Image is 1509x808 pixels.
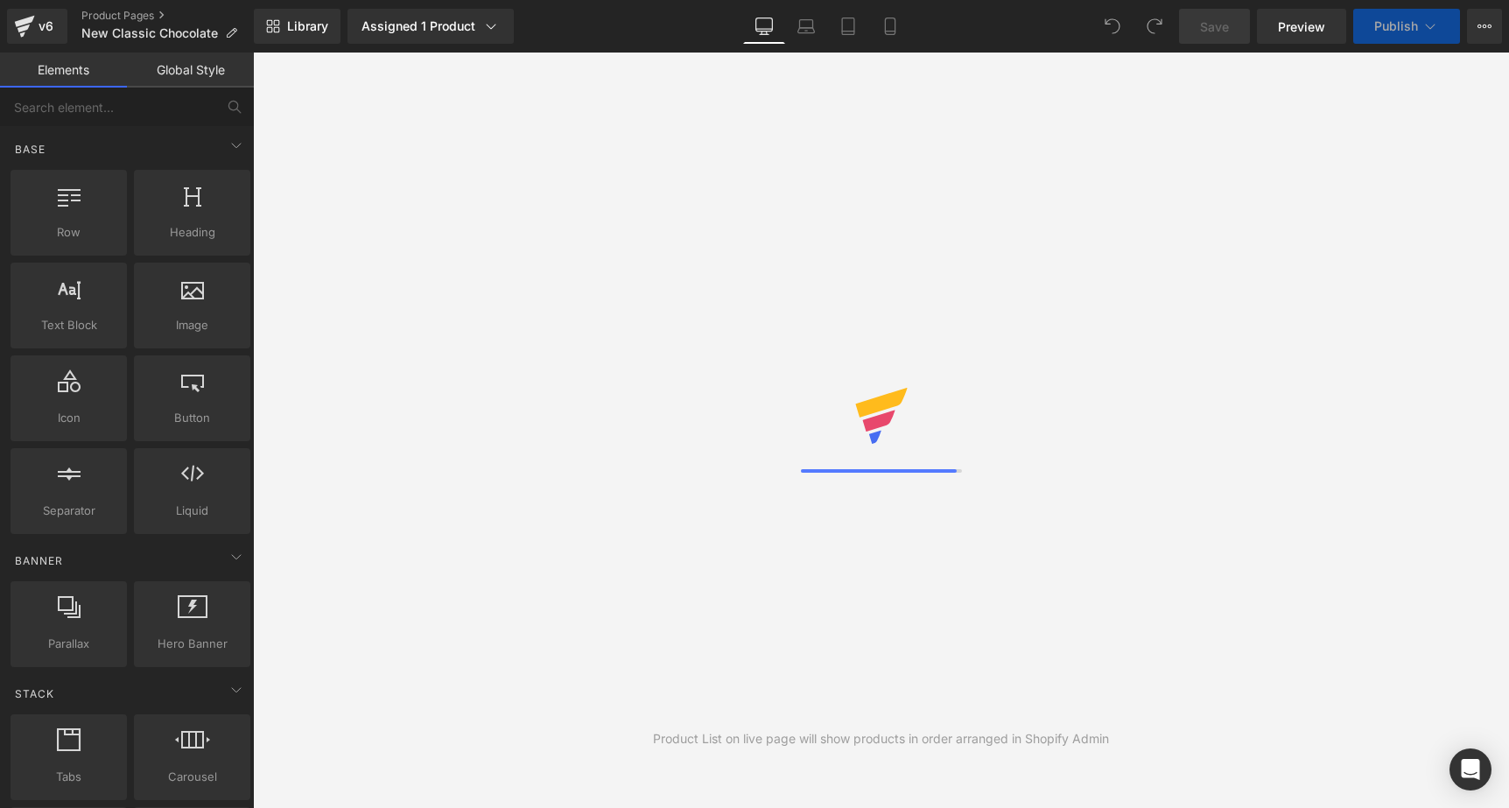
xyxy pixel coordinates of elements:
div: Product List on live page will show products in order arranged in Shopify Admin [653,729,1109,748]
span: Banner [13,552,65,569]
span: New Classic Chocolate [81,26,218,40]
span: Image [139,316,245,334]
span: Library [287,18,328,34]
a: Product Pages [81,9,254,23]
span: Carousel [139,768,245,786]
span: Button [139,409,245,427]
span: Liquid [139,502,245,520]
span: Base [13,141,47,158]
button: Redo [1137,9,1172,44]
span: Row [16,223,122,242]
span: Parallax [16,635,122,653]
a: Mobile [869,9,911,44]
a: Global Style [127,53,254,88]
span: Heading [139,223,245,242]
div: v6 [35,15,57,38]
div: Assigned 1 Product [361,18,500,35]
span: Tabs [16,768,122,786]
a: New Library [254,9,340,44]
a: Laptop [785,9,827,44]
span: Text Block [16,316,122,334]
span: Stack [13,685,56,702]
button: More [1467,9,1502,44]
span: Preview [1278,18,1325,36]
button: Undo [1095,9,1130,44]
div: Open Intercom Messenger [1449,748,1491,790]
span: Hero Banner [139,635,245,653]
span: Publish [1374,19,1418,33]
a: v6 [7,9,67,44]
button: Publish [1353,9,1460,44]
span: Save [1200,18,1229,36]
span: Icon [16,409,122,427]
a: Tablet [827,9,869,44]
a: Desktop [743,9,785,44]
span: Separator [16,502,122,520]
a: Preview [1257,9,1346,44]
